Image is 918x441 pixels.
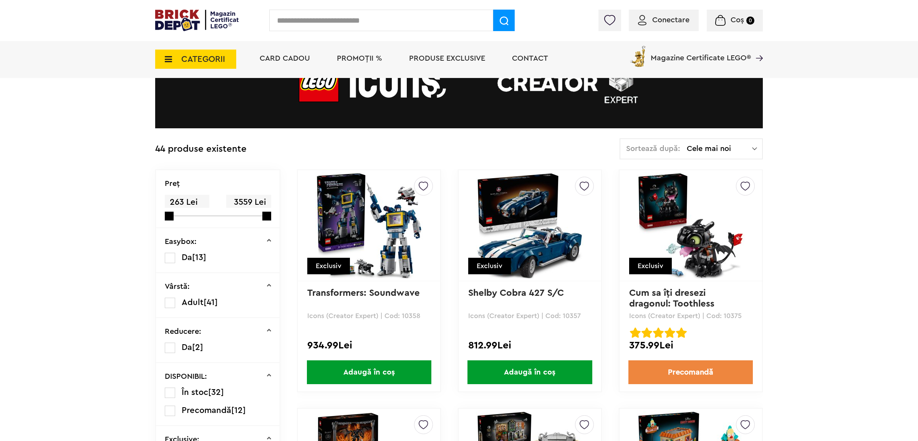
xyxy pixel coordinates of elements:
[746,17,754,25] small: 0
[307,360,431,384] span: Adaugă în coș
[182,388,208,396] span: În stoc
[165,238,197,245] p: Easybox:
[182,343,192,351] span: Da
[637,172,744,279] img: Cum sa îţi dresezi dragonul: Toothless
[155,138,247,160] div: 44 produse existente
[629,340,752,350] div: 375.99Lei
[664,327,675,338] img: Evaluare cu stele
[628,360,753,384] a: Precomandă
[182,253,192,262] span: Da
[512,55,548,62] a: Contact
[165,195,209,210] span: 263 Lei
[468,258,511,274] div: Exclusiv
[629,312,752,319] p: Icons (Creator Expert) | Cod: 10375
[181,55,225,63] span: CATEGORII
[307,288,420,298] a: Transformers: Soundwave
[165,283,190,290] p: Vârstă:
[629,258,672,274] div: Exclusiv
[641,327,652,338] img: Evaluare cu stele
[192,253,206,262] span: [13]
[652,16,689,24] span: Conectare
[307,312,431,319] p: Icons (Creator Expert) | Cod: 10358
[307,258,350,274] div: Exclusiv
[208,388,224,396] span: [32]
[182,406,231,414] span: Precomandă
[687,145,752,153] span: Cele mai noi
[468,288,564,298] a: Shelby Cobra 427 S/C
[231,406,246,414] span: [12]
[731,16,744,24] span: Coș
[467,360,592,384] span: Adaugă în coș
[182,298,204,307] span: Adult
[204,298,218,307] span: [41]
[751,44,763,52] a: Magazine Certificate LEGO®
[155,35,763,128] img: LEGO Icons (Creator Expert)
[476,172,583,279] img: Shelby Cobra 427 S/C
[630,327,641,338] img: Evaluare cu stele
[165,180,180,187] p: Preţ
[459,360,601,384] a: Adaugă în coș
[337,55,382,62] a: PROMOȚII %
[468,312,592,319] p: Icons (Creator Expert) | Cod: 10357
[260,55,310,62] a: Card Cadou
[315,172,423,279] img: Transformers: Soundwave
[165,328,201,335] p: Reducere:
[192,343,203,351] span: [2]
[468,340,592,350] div: 812.99Lei
[226,195,271,210] span: 3559 Lei
[409,55,485,62] a: Produse exclusive
[298,360,440,384] a: Adaugă în coș
[676,327,687,338] img: Evaluare cu stele
[626,145,680,153] span: Sortează după:
[638,16,689,24] a: Conectare
[165,373,207,380] p: DISPONIBIL:
[307,340,431,350] div: 934.99Lei
[651,44,751,62] span: Magazine Certificate LEGO®
[629,288,714,308] a: Cum sa îţi dresezi dragonul: Toothless
[653,327,664,338] img: Evaluare cu stele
